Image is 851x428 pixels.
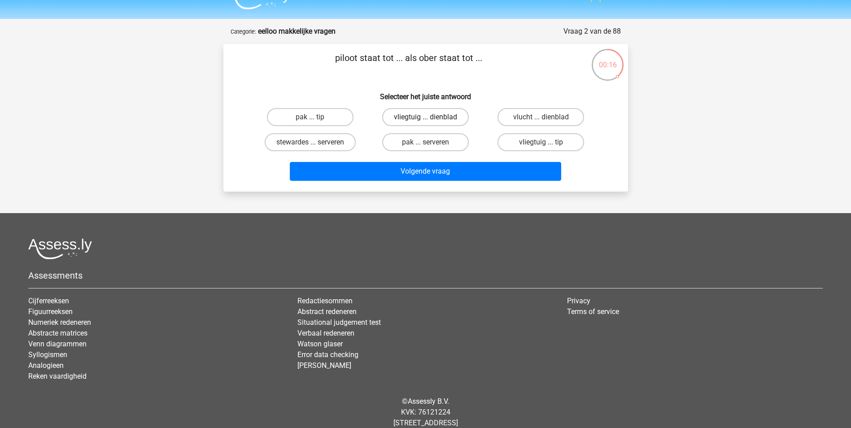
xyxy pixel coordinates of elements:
a: Watson glaser [297,340,343,348]
a: Cijferreeksen [28,297,69,305]
a: Assessly B.V. [408,397,449,406]
div: Vraag 2 van de 88 [563,26,621,37]
label: pak ... tip [267,108,353,126]
a: Redactiesommen [297,297,353,305]
a: Abstract redeneren [297,307,357,316]
small: Categorie: [231,28,256,35]
a: Situational judgement test [297,318,381,327]
a: Verbaal redeneren [297,329,354,337]
label: vliegtuig ... dienblad [382,108,469,126]
h6: Selecteer het juiste antwoord [238,85,614,101]
img: Assessly logo [28,238,92,259]
a: Venn diagrammen [28,340,87,348]
a: Terms of service [567,307,619,316]
a: Numeriek redeneren [28,318,91,327]
a: Privacy [567,297,590,305]
a: Abstracte matrices [28,329,87,337]
a: Figuurreeksen [28,307,73,316]
label: vlucht ... dienblad [498,108,584,126]
label: stewardes ... serveren [265,133,356,151]
strong: eelloo makkelijke vragen [258,27,336,35]
h5: Assessments [28,270,823,281]
div: 00:16 [591,48,624,70]
a: [PERSON_NAME] [297,361,351,370]
p: piloot staat tot ... als ober staat tot ... [238,51,580,78]
a: Analogieen [28,361,64,370]
a: Reken vaardigheid [28,372,87,380]
label: vliegtuig ... tip [498,133,584,151]
a: Syllogismen [28,350,67,359]
button: Volgende vraag [290,162,561,181]
a: Error data checking [297,350,358,359]
label: pak ... serveren [382,133,469,151]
